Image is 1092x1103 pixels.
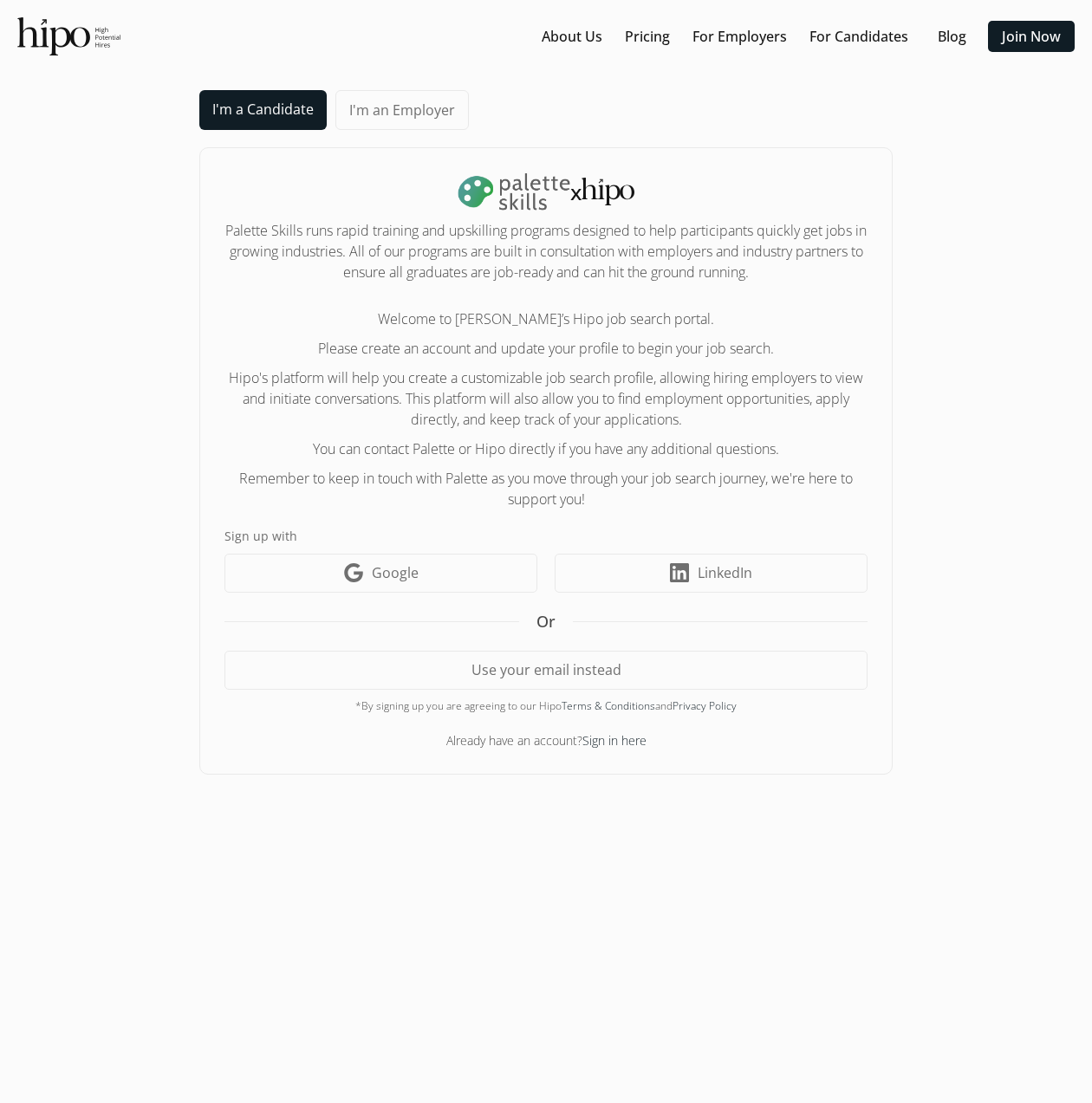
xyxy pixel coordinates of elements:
[224,698,868,714] div: *By signing up you are agreeing to our Hipo and
[686,21,794,52] button: For Employers
[809,26,908,47] a: For Candidates
[1002,26,1061,47] a: Join Now
[224,220,868,282] h2: Palette Skills runs rapid training and upskilling programs designed to help participants quickly ...
[542,26,602,47] a: About Us
[224,338,868,359] p: Please create an account and update your profile to begin your job search.
[372,562,419,583] span: Google
[224,554,537,593] a: Google
[555,554,868,593] a: LinkedIn
[335,90,469,130] a: I'm an Employer
[458,172,570,211] img: palette-logo-DLm18L25.png
[224,651,868,690] button: Use your email instead
[224,731,868,749] div: Already have an account?
[582,732,647,749] a: Sign in here
[673,698,737,713] a: Privacy Policy
[224,527,868,545] label: Sign up with
[224,438,868,459] p: You can contact Palette or Hipo directly if you have any additional questions.
[224,367,868,430] p: Hipo's platform will help you create a customizable job search profile, allowing hiring employers...
[17,17,120,55] img: official-logo
[698,562,752,583] span: LinkedIn
[535,21,609,52] button: About Us
[924,21,979,52] button: Blog
[536,610,556,633] span: Or
[625,26,670,47] a: Pricing
[224,172,868,211] h1: x
[692,26,787,47] a: For Employers
[803,21,915,52] button: For Candidates
[618,21,677,52] button: Pricing
[224,468,868,509] p: Remember to keep in touch with Palette as you move through your job search journey, we're here to...
[562,698,655,713] a: Terms & Conditions
[199,90,327,130] a: I'm a Candidate
[224,308,868,329] p: Welcome to [PERSON_NAME]’s Hipo job search portal.
[988,21,1075,52] button: Join Now
[938,26,966,47] a: Blog
[582,178,634,205] img: svg+xml,%3c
